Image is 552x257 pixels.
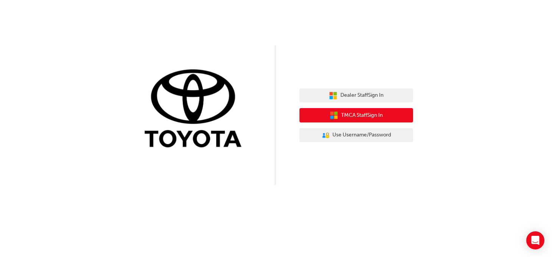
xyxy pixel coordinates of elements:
[340,91,384,100] span: Dealer Staff Sign In
[299,88,413,103] button: Dealer StaffSign In
[341,111,383,120] span: TMCA Staff Sign In
[526,231,544,249] div: Open Intercom Messenger
[299,108,413,122] button: TMCA StaffSign In
[139,68,253,151] img: Trak
[299,128,413,142] button: Use Username/Password
[333,131,391,139] span: Use Username/Password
